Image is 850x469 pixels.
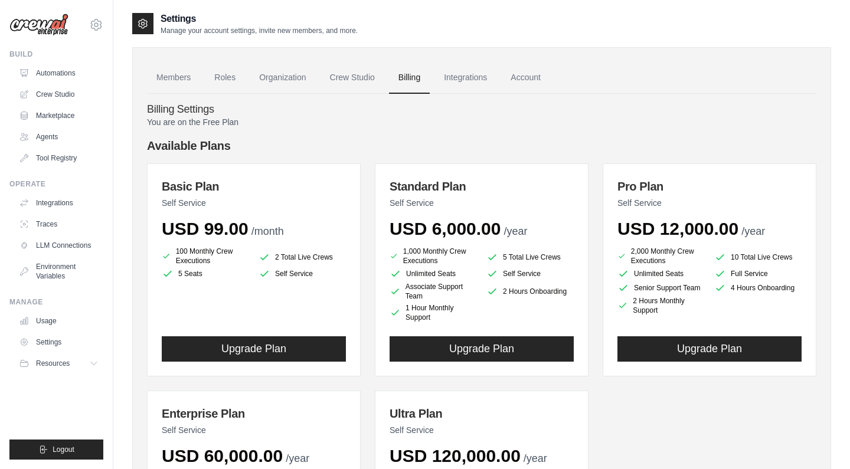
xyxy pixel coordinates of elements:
[14,64,103,83] a: Automations
[390,336,574,362] button: Upgrade Plan
[390,268,477,280] li: Unlimited Seats
[486,268,574,280] li: Self Service
[617,178,802,195] h3: Pro Plan
[617,247,705,265] li: 2,000 Monthly Crew Executions
[617,282,705,294] li: Senior Support Team
[434,62,496,94] a: Integrations
[36,359,70,368] span: Resources
[617,219,738,238] span: USD 12,000.00
[14,257,103,286] a: Environment Variables
[390,197,574,209] p: Self Service
[14,236,103,255] a: LLM Connections
[390,247,477,265] li: 1,000 Monthly Crew Executions
[714,268,802,280] li: Full Service
[259,268,346,280] li: Self Service
[14,193,103,212] a: Integrations
[617,197,802,209] p: Self Service
[14,127,103,146] a: Agents
[162,247,249,265] li: 100 Monthly Crew Executions
[161,26,358,35] p: Manage your account settings, invite new members, and more.
[14,85,103,104] a: Crew Studio
[14,311,103,330] a: Usage
[286,452,309,464] span: /year
[9,440,103,460] button: Logout
[147,103,816,116] h4: Billing Settings
[617,336,802,362] button: Upgrade Plan
[504,225,527,237] span: /year
[741,225,765,237] span: /year
[486,282,574,301] li: 2 Hours Onboarding
[147,116,816,128] p: You are on the Free Plan
[524,452,547,464] span: /year
[14,106,103,125] a: Marketplace
[486,249,574,265] li: 5 Total Live Crews
[390,219,501,238] span: USD 6,000.00
[390,282,477,301] li: Associate Support Team
[53,445,74,454] span: Logout
[390,303,477,322] li: 1 Hour Monthly Support
[147,137,816,154] h4: Available Plans
[162,446,283,465] span: USD 60,000.00
[162,268,249,280] li: 5 Seats
[714,249,802,265] li: 10 Total Live Crews
[251,225,284,237] span: /month
[9,14,68,36] img: Logo
[162,336,346,362] button: Upgrade Plan
[390,446,521,465] span: USD 120,000.00
[14,215,103,234] a: Traces
[321,62,384,94] a: Crew Studio
[162,197,346,209] p: Self Service
[14,149,103,168] a: Tool Registry
[14,354,103,373] button: Resources
[162,178,346,195] h3: Basic Plan
[501,62,550,94] a: Account
[259,249,346,265] li: 2 Total Live Crews
[9,297,103,307] div: Manage
[389,62,430,94] a: Billing
[147,62,200,94] a: Members
[162,219,249,238] span: USD 99.00
[9,179,103,189] div: Operate
[250,62,315,94] a: Organization
[14,333,103,352] a: Settings
[390,178,574,195] h3: Standard Plan
[390,424,574,436] p: Self Service
[205,62,245,94] a: Roles
[161,12,358,26] h2: Settings
[162,405,346,422] h3: Enterprise Plan
[162,424,346,436] p: Self Service
[9,50,103,59] div: Build
[714,282,802,294] li: 4 Hours Onboarding
[617,268,705,280] li: Unlimited Seats
[617,296,705,315] li: 2 Hours Monthly Support
[390,405,574,422] h3: Ultra Plan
